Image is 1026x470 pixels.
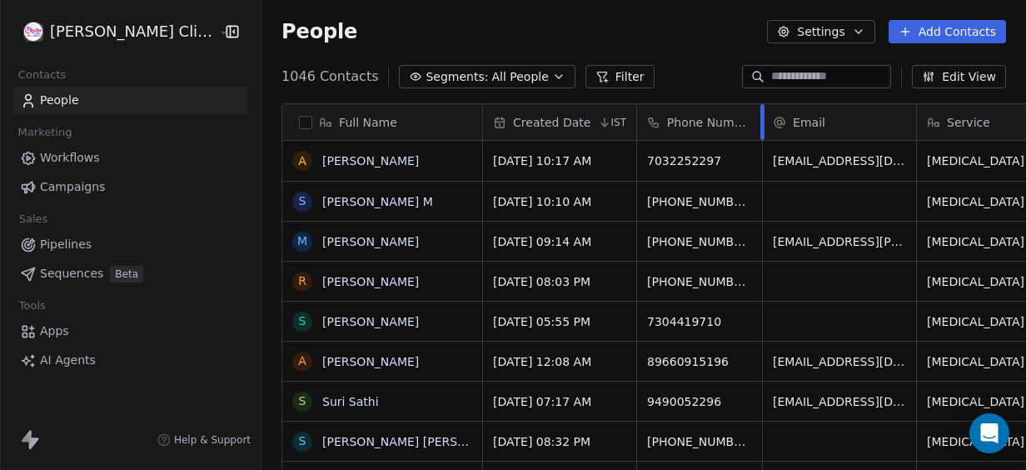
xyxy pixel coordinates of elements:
[493,273,626,290] span: [DATE] 08:03 PM
[647,193,752,210] span: [PHONE_NUMBER]
[637,104,762,140] div: Phone Number
[299,392,306,410] div: S
[647,273,752,290] span: [PHONE_NUMBER]
[11,120,79,145] span: Marketing
[40,236,92,253] span: Pipelines
[969,413,1009,453] div: Open Intercom Messenger
[13,173,247,201] a: Campaigns
[767,20,874,43] button: Settings
[763,104,916,140] div: Email
[281,67,378,87] span: 1046 Contacts
[773,393,906,410] span: [EMAIL_ADDRESS][DOMAIN_NAME]
[40,322,69,340] span: Apps
[322,195,433,208] a: [PERSON_NAME] M
[513,114,590,131] span: Created Date
[773,233,906,250] span: [EMAIL_ADDRESS][PERSON_NAME][DOMAIN_NAME]
[23,22,43,42] img: RASYA-Clinic%20Circle%20icon%20Transparent.png
[298,272,306,290] div: R
[585,65,655,88] button: Filter
[298,152,306,170] div: A
[647,393,752,410] span: 9490052296
[493,433,626,450] span: [DATE] 08:32 PM
[12,207,55,232] span: Sales
[611,116,627,129] span: IST
[282,104,482,140] div: Full Name
[322,275,419,288] a: [PERSON_NAME]
[322,154,419,167] a: [PERSON_NAME]
[40,178,105,196] span: Campaigns
[40,92,79,109] span: People
[40,149,100,167] span: Workflows
[493,353,626,370] span: [DATE] 12:08 AM
[483,104,636,140] div: Created DateIST
[667,114,752,131] span: Phone Number
[647,433,752,450] span: [PHONE_NUMBER]
[40,265,103,282] span: Sequences
[426,68,488,86] span: Segments:
[299,312,306,330] div: S
[11,62,73,87] span: Contacts
[12,293,52,318] span: Tools
[322,315,419,328] a: [PERSON_NAME]
[647,152,752,169] span: 7032252297
[13,347,247,374] a: AI Agents
[157,433,251,447] a: Help & Support
[647,353,752,370] span: 89660915196
[13,87,247,114] a: People
[493,193,626,210] span: [DATE] 10:10 AM
[493,233,626,250] span: [DATE] 09:14 AM
[298,352,306,370] div: A
[50,21,215,42] span: [PERSON_NAME] Clinic External
[281,19,357,44] span: People
[493,152,626,169] span: [DATE] 10:17 AM
[647,313,752,330] span: 7304419710
[493,313,626,330] span: [DATE] 05:55 PM
[13,260,247,287] a: SequencesBeta
[793,114,825,131] span: Email
[297,232,307,250] div: M
[339,114,397,131] span: Full Name
[20,17,207,46] button: [PERSON_NAME] Clinic External
[322,235,419,248] a: [PERSON_NAME]
[13,231,247,258] a: Pipelines
[773,353,906,370] span: [EMAIL_ADDRESS][DOMAIN_NAME]
[947,114,990,131] span: Service
[647,233,752,250] span: [PHONE_NUMBER]
[322,395,379,408] a: Suri Sathi
[889,20,1006,43] button: Add Contacts
[322,355,419,368] a: [PERSON_NAME]
[299,432,306,450] div: S
[299,192,306,210] div: S
[773,152,906,169] span: [EMAIL_ADDRESS][DOMAIN_NAME]
[912,65,1006,88] button: Edit View
[13,317,247,345] a: Apps
[40,352,96,369] span: AI Agents
[174,433,251,447] span: Help & Support
[110,266,143,282] span: Beta
[493,393,626,410] span: [DATE] 07:17 AM
[492,68,549,86] span: All People
[322,435,520,448] a: [PERSON_NAME] [PERSON_NAME]
[13,144,247,172] a: Workflows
